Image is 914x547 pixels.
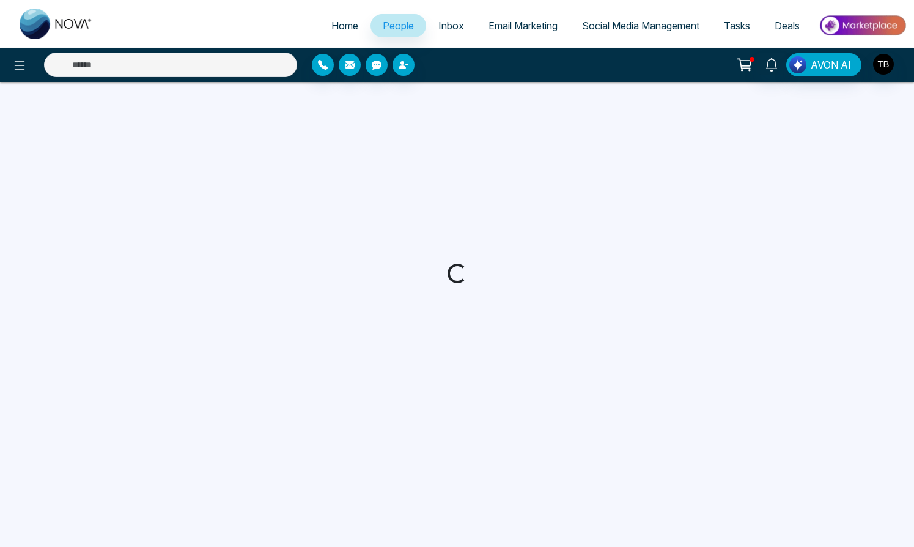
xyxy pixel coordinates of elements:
a: Email Marketing [476,14,570,37]
img: Nova CRM Logo [20,9,93,39]
span: People [383,20,414,32]
a: Social Media Management [570,14,712,37]
a: Inbox [426,14,476,37]
a: Tasks [712,14,762,37]
span: Home [331,20,358,32]
a: People [370,14,426,37]
span: Inbox [438,20,464,32]
img: User Avatar [873,54,894,75]
img: Lead Flow [789,56,806,73]
img: Market-place.gif [818,12,907,39]
button: AVON AI [786,53,861,76]
span: Tasks [724,20,750,32]
span: Deals [775,20,800,32]
a: Deals [762,14,812,37]
span: Email Marketing [488,20,558,32]
a: Home [319,14,370,37]
span: Social Media Management [582,20,699,32]
span: AVON AI [811,58,851,72]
